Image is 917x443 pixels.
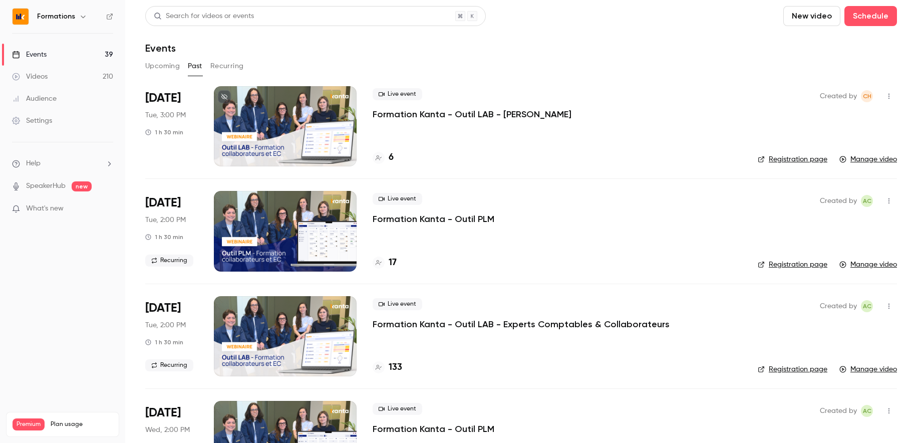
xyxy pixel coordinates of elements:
h1: Events [145,42,176,54]
div: Sep 30 Tue, 2:00 PM (Europe/Paris) [145,191,198,271]
span: CH [863,90,871,102]
iframe: Noticeable Trigger [101,204,113,213]
span: [DATE] [145,405,181,421]
span: Created by [820,300,857,312]
span: Plan usage [51,420,113,428]
span: Anaïs Cachelou [861,300,873,312]
h4: 133 [389,361,402,374]
a: Manage video [839,154,897,164]
div: 1 h 30 min [145,233,183,241]
button: Past [188,58,202,74]
a: Formation Kanta - Outil PLM [373,213,494,225]
span: Wed, 2:00 PM [145,425,190,435]
button: New video [783,6,840,26]
span: Premium [13,418,45,430]
span: Tue, 2:00 PM [145,215,186,225]
span: Created by [820,90,857,102]
span: [DATE] [145,195,181,211]
a: Formation Kanta - Outil LAB - Experts Comptables & Collaborateurs [373,318,670,330]
div: Audience [12,94,57,104]
span: What's new [26,203,64,214]
span: Recurring [145,359,193,371]
h4: 6 [389,151,394,164]
span: AC [863,300,871,312]
a: Registration page [758,260,827,270]
a: 133 [373,361,402,374]
img: Formations [13,9,29,25]
a: Registration page [758,154,827,164]
span: Created by [820,405,857,417]
span: AC [863,195,871,207]
div: Events [12,50,47,60]
span: Anaïs Cachelou [861,405,873,417]
span: [DATE] [145,300,181,316]
div: 1 h 30 min [145,128,183,136]
h4: 17 [389,256,397,270]
div: Sep 30 Tue, 3:00 PM (Europe/Paris) [145,86,198,166]
a: Formation Kanta - Outil PLM [373,423,494,435]
button: Upcoming [145,58,180,74]
span: Help [26,158,41,169]
span: AC [863,405,871,417]
a: 17 [373,256,397,270]
span: Live event [373,298,422,310]
h6: Formations [37,12,75,22]
a: Registration page [758,364,827,374]
a: SpeakerHub [26,181,66,191]
button: Schedule [844,6,897,26]
a: 6 [373,151,394,164]
span: Live event [373,193,422,205]
span: Live event [373,403,422,415]
span: Anaïs Cachelou [861,195,873,207]
span: new [72,181,92,191]
a: Manage video [839,364,897,374]
span: Tue, 2:00 PM [145,320,186,330]
div: Search for videos or events [154,11,254,22]
span: Live event [373,88,422,100]
div: Sep 30 Tue, 2:00 PM (Europe/Paris) [145,296,198,376]
a: Formation Kanta - Outil LAB - [PERSON_NAME] [373,108,571,120]
span: Tue, 3:00 PM [145,110,186,120]
span: Created by [820,195,857,207]
div: Videos [12,72,48,82]
div: 1 h 30 min [145,338,183,346]
span: [DATE] [145,90,181,106]
a: Manage video [839,260,897,270]
span: Recurring [145,255,193,267]
button: Recurring [210,58,244,74]
div: Settings [12,116,52,126]
span: Chloé Hauvel [861,90,873,102]
li: help-dropdown-opener [12,158,113,169]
